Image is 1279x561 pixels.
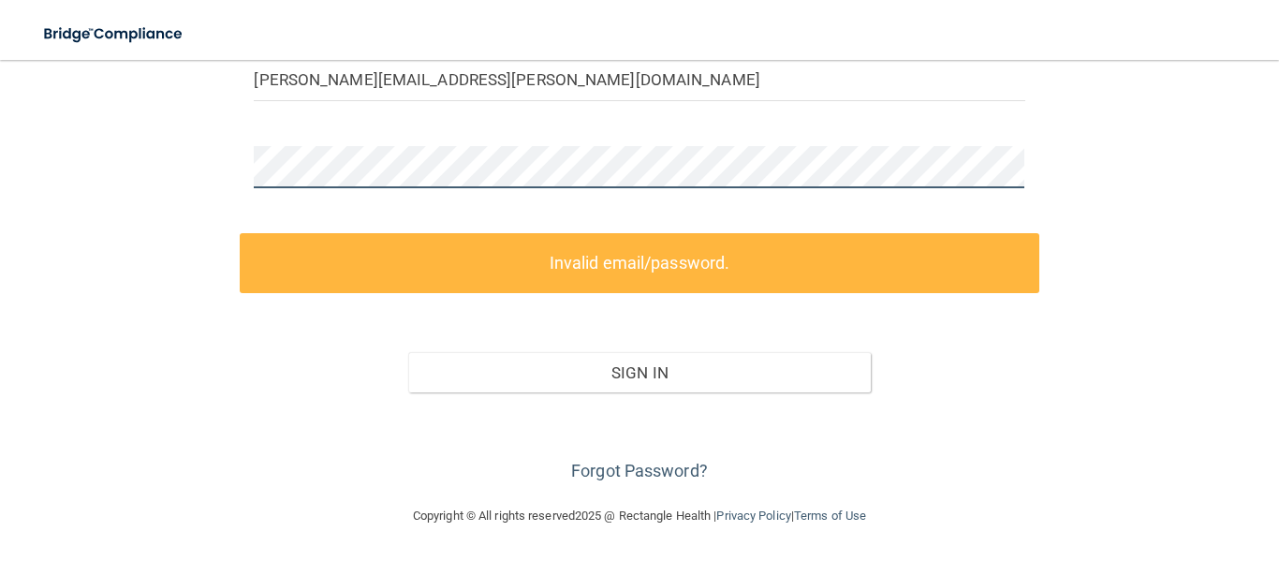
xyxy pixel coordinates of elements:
button: Sign In [408,352,871,393]
input: Email [254,59,1024,101]
a: Forgot Password? [571,461,708,480]
a: Terms of Use [794,509,866,523]
label: Invalid email/password. [240,233,1038,292]
img: bridge_compliance_login_screen.278c3ca4.svg [28,15,200,53]
a: Privacy Policy [716,509,790,523]
div: Copyright © All rights reserved 2025 @ Rectangle Health | | [298,486,981,546]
